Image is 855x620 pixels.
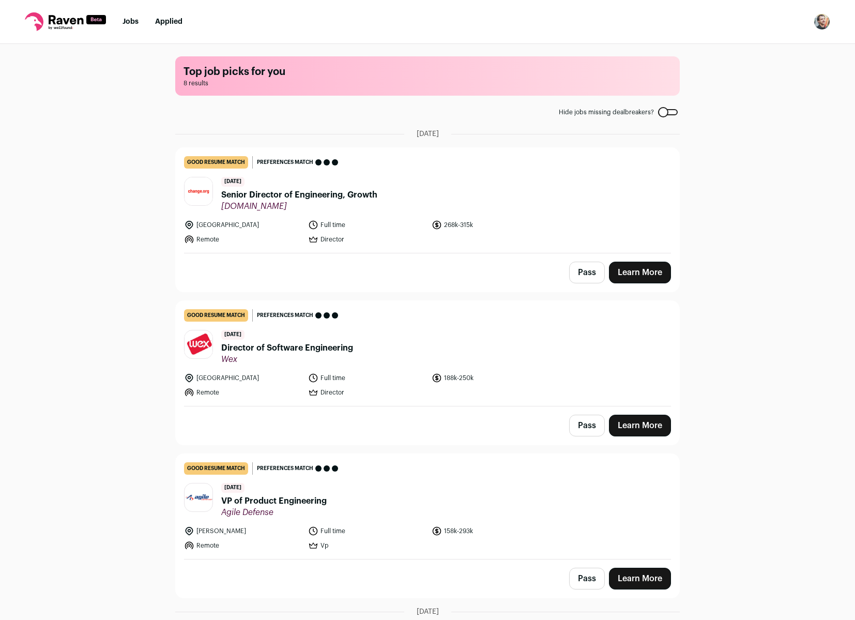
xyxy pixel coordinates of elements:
[257,157,313,168] span: Preferences match
[176,454,679,559] a: good resume match Preferences match [DATE] VP of Product Engineering Agile Defense [PERSON_NAME] ...
[221,177,245,187] span: [DATE]
[221,201,377,211] span: [DOMAIN_NAME]
[184,79,671,87] span: 8 results
[221,483,245,493] span: [DATE]
[184,220,302,230] li: [GEOGRAPHIC_DATA]
[176,148,679,253] a: good resume match Preferences match [DATE] Senior Director of Engineering, Growth [DOMAIN_NAME] [...
[184,309,248,322] div: good resume match
[184,387,302,398] li: Remote
[308,387,426,398] li: Director
[184,462,248,475] div: good resume match
[184,234,302,245] li: Remote
[417,607,439,617] span: [DATE]
[221,189,377,201] span: Senior Director of Engineering, Growth
[257,463,313,474] span: Preferences match
[308,234,426,245] li: Director
[569,262,605,283] button: Pass
[308,526,426,536] li: Full time
[221,354,353,365] span: Wex
[184,65,671,79] h1: Top job picks for you
[609,262,671,283] a: Learn More
[432,220,549,230] li: 268k-315k
[185,177,212,205] img: 54c2045cfa34a0b0d4df26ee1b3af2c0fa666cca8d67f7439920b1a90603a1ae.jpg
[814,13,830,30] img: 5307334-medium_jpg
[185,332,212,356] img: 6ab67cd2cf17fd0d0cc382377698315955706a931088c98580e57bcffc808660.jpg
[184,373,302,383] li: [GEOGRAPHIC_DATA]
[609,568,671,589] a: Learn More
[221,342,353,354] span: Director of Software Engineering
[184,526,302,536] li: [PERSON_NAME]
[257,310,313,321] span: Preferences match
[308,540,426,551] li: Vp
[308,220,426,230] li: Full time
[221,330,245,340] span: [DATE]
[559,108,654,116] span: Hide jobs missing dealbreakers?
[123,18,139,25] a: Jobs
[155,18,182,25] a: Applied
[609,415,671,436] a: Learn More
[432,373,549,383] li: 188k-250k
[814,13,830,30] button: Open dropdown
[176,301,679,406] a: good resume match Preferences match [DATE] Director of Software Engineering Wex [GEOGRAPHIC_DATA]...
[569,415,605,436] button: Pass
[308,373,426,383] li: Full time
[432,526,549,536] li: 158k-293k
[185,494,212,501] img: 1a323abec4330b21293fe30d01ad9bd26e7e0ddbcafff7af65c0ab3c4194ff75.png
[417,129,439,139] span: [DATE]
[221,495,327,507] span: VP of Product Engineering
[184,540,302,551] li: Remote
[569,568,605,589] button: Pass
[221,507,327,518] span: Agile Defense
[184,156,248,169] div: good resume match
